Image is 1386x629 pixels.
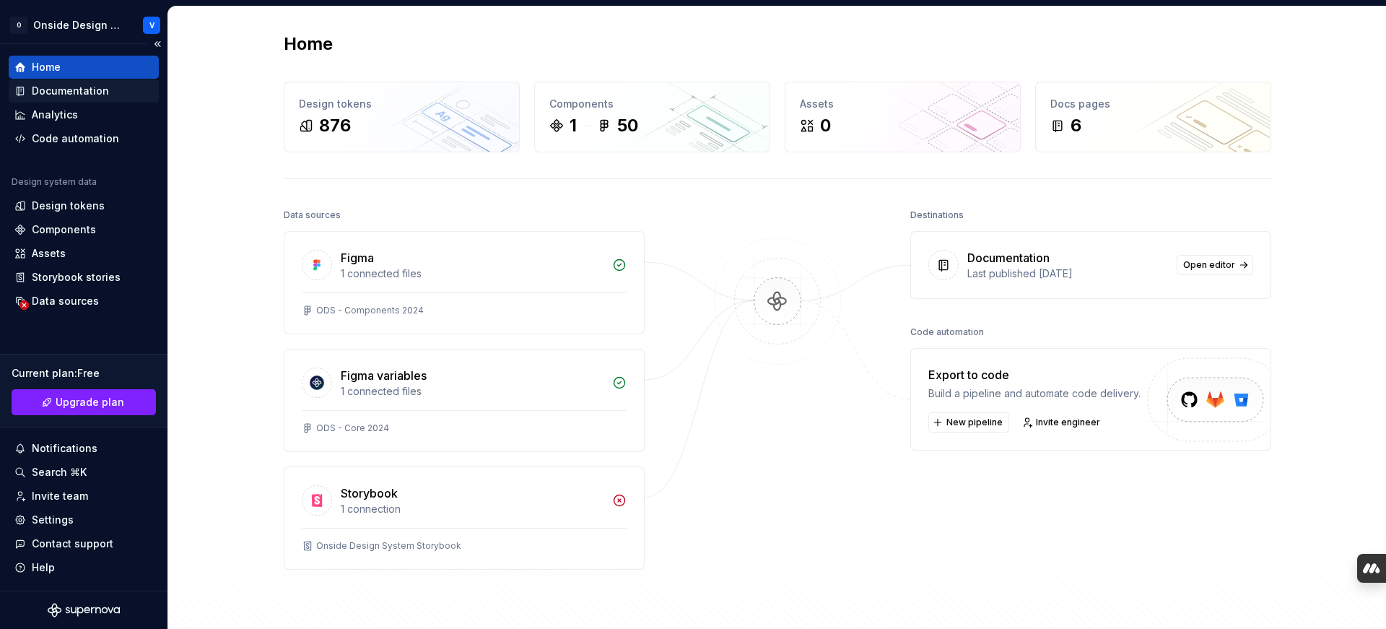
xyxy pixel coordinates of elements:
[9,508,159,532] a: Settings
[9,218,159,241] a: Components
[284,82,520,152] a: Design tokens876
[928,386,1141,401] div: Build a pipeline and automate code delivery.
[1018,412,1107,433] a: Invite engineer
[32,246,66,261] div: Assets
[1036,417,1100,428] span: Invite engineer
[9,290,159,313] a: Data sources
[12,389,156,415] a: Upgrade plan
[32,199,105,213] div: Design tokens
[341,485,398,502] div: Storybook
[284,231,645,334] a: Figma1 connected filesODS - Components 2024
[316,540,461,552] div: Onside Design System Storybook
[284,349,645,452] a: Figma variables1 connected filesODS - Core 2024
[284,32,333,56] h2: Home
[785,82,1021,152] a: Assets0
[341,502,603,516] div: 1 connection
[32,108,78,122] div: Analytics
[284,467,645,570] a: Storybook1 connectionOnside Design System Storybook
[1071,114,1081,137] div: 6
[316,422,389,434] div: ODS - Core 2024
[32,222,96,237] div: Components
[9,79,159,103] a: Documentation
[316,305,424,316] div: ODS - Components 2024
[341,249,374,266] div: Figma
[10,17,27,34] div: O
[910,205,964,225] div: Destinations
[1183,259,1235,271] span: Open editor
[9,485,159,508] a: Invite team
[12,366,156,381] div: Current plan : Free
[341,367,427,384] div: Figma variables
[32,294,99,308] div: Data sources
[32,513,74,527] div: Settings
[319,114,351,137] div: 876
[9,437,159,460] button: Notifications
[32,537,113,551] div: Contact support
[299,97,505,111] div: Design tokens
[149,19,154,31] div: V
[534,82,770,152] a: Components150
[9,127,159,150] a: Code automation
[12,176,97,188] div: Design system data
[946,417,1003,428] span: New pipeline
[800,97,1006,111] div: Assets
[32,465,87,480] div: Search ⌘K
[9,56,159,79] a: Home
[32,131,119,146] div: Code automation
[9,194,159,217] a: Design tokens
[1035,82,1271,152] a: Docs pages6
[1177,255,1253,275] a: Open editor
[32,270,121,285] div: Storybook stories
[9,556,159,579] button: Help
[820,114,831,137] div: 0
[928,366,1141,383] div: Export to code
[9,532,159,555] button: Contact support
[9,103,159,126] a: Analytics
[549,97,755,111] div: Components
[570,114,577,137] div: 1
[9,266,159,289] a: Storybook stories
[910,322,984,342] div: Code automation
[9,242,159,265] a: Assets
[32,560,55,575] div: Help
[9,461,159,484] button: Search ⌘K
[33,18,126,32] div: Onside Design System
[56,395,124,409] span: Upgrade plan
[928,412,1009,433] button: New pipeline
[147,34,167,54] button: Collapse sidebar
[32,60,61,74] div: Home
[284,205,341,225] div: Data sources
[967,249,1050,266] div: Documentation
[967,266,1168,281] div: Last published [DATE]
[341,384,603,399] div: 1 connected files
[48,603,120,617] svg: Supernova Logo
[1050,97,1256,111] div: Docs pages
[3,9,165,40] button: OOnside Design SystemV
[617,114,638,137] div: 50
[32,84,109,98] div: Documentation
[341,266,603,281] div: 1 connected files
[32,489,88,503] div: Invite team
[32,441,97,456] div: Notifications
